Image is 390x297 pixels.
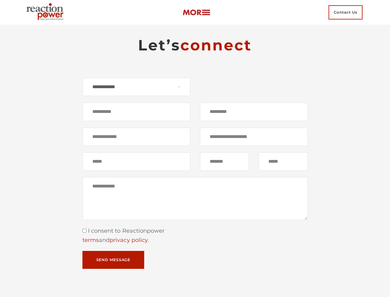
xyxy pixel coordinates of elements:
span: I consent to Reactionpower [86,227,165,234]
button: Send Message [82,251,145,269]
form: Contact form [82,78,308,269]
h2: Let’s [82,36,308,54]
img: more-btn.png [182,9,210,16]
span: Send Message [96,258,131,262]
a: privacy policy. [110,237,149,243]
div: and [82,236,308,245]
span: connect [180,36,252,54]
span: Contact Us [329,5,363,19]
a: terms [82,237,99,243]
img: Executive Branding | Personal Branding Agency [24,1,69,24]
